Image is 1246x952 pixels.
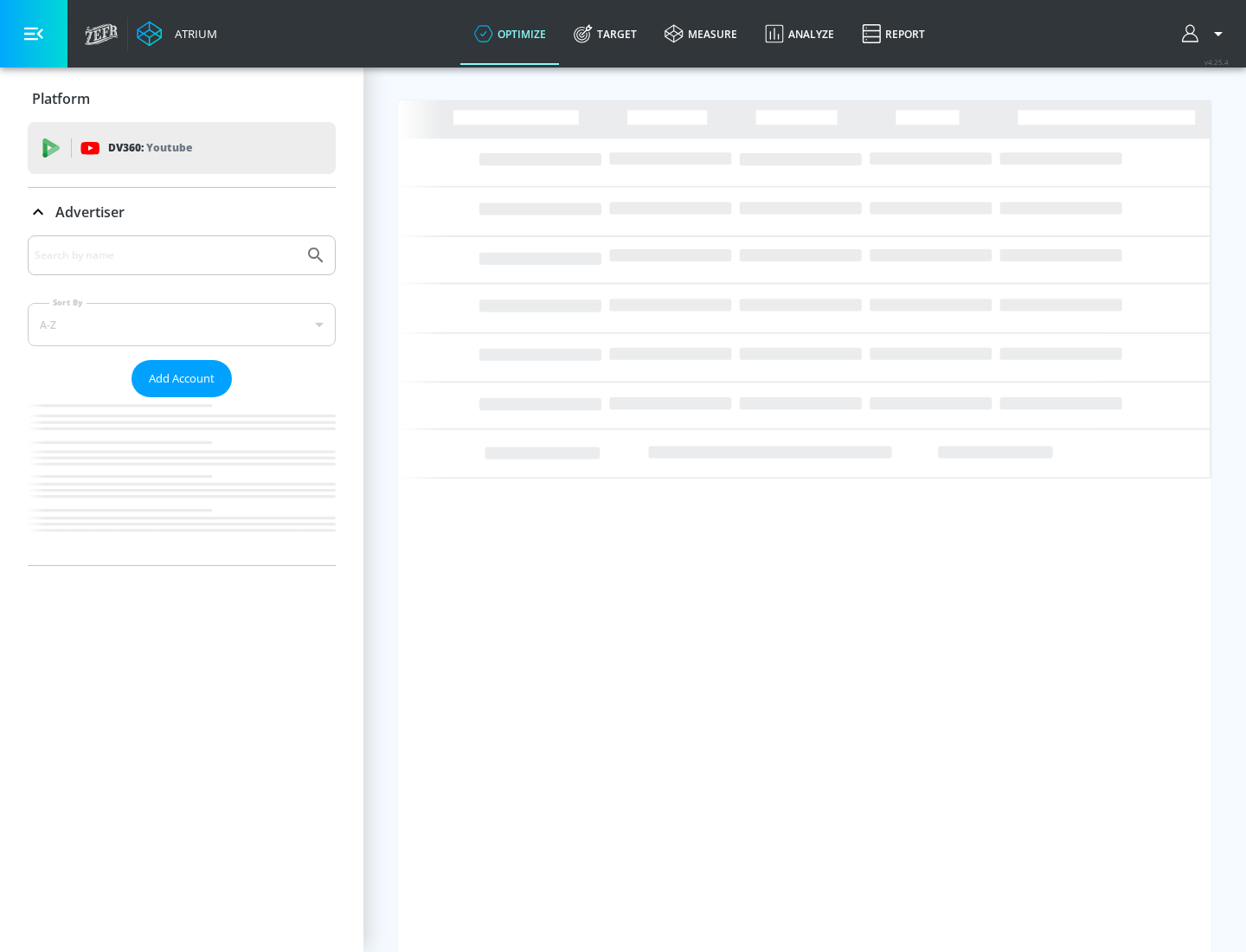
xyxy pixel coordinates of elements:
p: Platform [32,89,90,108]
div: Platform [28,74,336,123]
a: Report [848,3,939,65]
div: Advertiser [28,235,336,565]
input: Search by name [35,244,297,267]
p: Advertiser [55,203,125,222]
a: Atrium [137,21,217,47]
p: DV360: [108,138,192,158]
a: Analyze [751,3,848,65]
a: optimize [460,3,560,65]
div: Atrium [168,26,217,42]
nav: list of Advertiser [28,397,336,565]
div: Advertiser [28,188,336,236]
p: Youtube [146,138,192,157]
span: v 4.25.4 [1204,57,1229,67]
a: measure [651,3,751,65]
span: Add Account [149,369,215,389]
div: DV360: Youtube [28,122,336,174]
button: Add Account [132,360,232,397]
a: Target [560,3,651,65]
div: A-Z [28,303,336,346]
label: Sort By [49,297,87,308]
